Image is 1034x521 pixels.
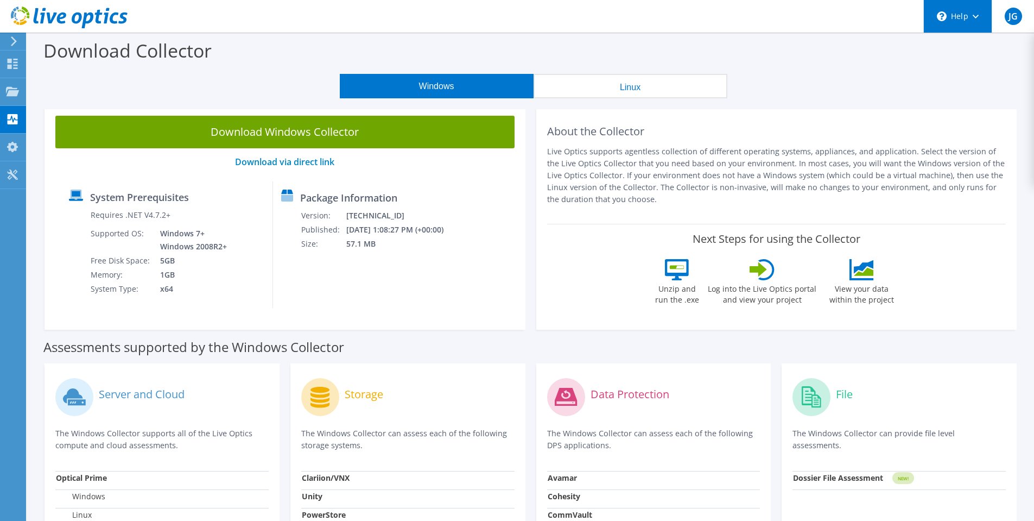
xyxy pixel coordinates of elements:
strong: Avamar [548,473,577,483]
p: The Windows Collector can provide file level assessments. [792,428,1006,451]
td: Windows 7+ Windows 2008R2+ [152,227,229,254]
a: Download via direct link [235,156,334,168]
label: Data Protection [591,389,669,400]
label: Server and Cloud [99,389,185,400]
strong: CommVault [548,510,592,520]
label: Package Information [300,192,397,203]
svg: \n [937,11,947,21]
label: Download Collector [43,38,212,63]
button: Linux [534,74,727,98]
p: The Windows Collector can assess each of the following storage systems. [301,428,515,451]
label: Unzip and run the .exe [652,280,702,305]
strong: Dossier File Assessment [793,473,883,483]
a: Download Windows Collector [55,116,515,148]
strong: Cohesity [548,491,580,501]
td: 5GB [152,254,229,268]
td: 57.1 MB [346,237,458,251]
label: Windows [56,491,105,502]
button: Windows [340,74,534,98]
td: [DATE] 1:08:27 PM (+00:00) [346,223,458,237]
p: The Windows Collector supports all of the Live Optics compute and cloud assessments. [55,428,269,451]
td: Version: [301,209,346,223]
label: Linux [56,510,92,520]
strong: Clariion/VNX [302,473,350,483]
label: Log into the Live Optics portal and view your project [707,280,817,305]
td: Size: [301,237,346,251]
td: Memory: [90,268,152,282]
label: System Prerequisites [90,192,189,203]
h2: About the Collector [547,125,1006,138]
tspan: NEW! [898,475,909,481]
td: System Type: [90,282,152,296]
td: [TECHNICAL_ID] [346,209,458,223]
label: Storage [345,389,383,400]
label: View your data within the project [822,280,900,305]
p: The Windows Collector can assess each of the following DPS applications. [547,428,760,451]
strong: Optical Prime [56,473,107,483]
td: 1GB [152,268,229,282]
label: Assessments supported by the Windows Collector [43,342,344,353]
td: Published: [301,223,346,237]
label: Requires .NET V4.7.2+ [91,210,170,221]
label: Next Steps for using the Collector [693,233,860,246]
td: Free Disk Space: [90,254,152,268]
span: JG [1005,8,1022,25]
strong: Unity [302,491,322,501]
td: x64 [152,282,229,296]
p: Live Optics supports agentless collection of different operating systems, appliances, and applica... [547,146,1006,205]
strong: PowerStore [302,510,346,520]
label: File [836,389,853,400]
td: Supported OS: [90,227,152,254]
